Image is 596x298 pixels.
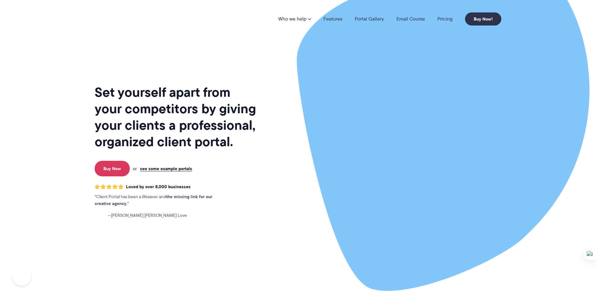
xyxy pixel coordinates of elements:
strong: the missing link for our creative agency [95,193,212,207]
a: Portal Gallery [355,16,384,21]
a: Buy Now! [465,12,501,26]
span: [PERSON_NAME] [PERSON_NAME] Love [108,212,187,219]
p: Client Portal has been a lifesaver and . [95,193,225,207]
a: Pricing [437,16,453,21]
span: Loved by over 8,000 businesses [126,184,191,189]
span: or [133,166,137,171]
a: Features [323,16,342,21]
a: Email Course [396,16,425,21]
a: Buy Now [95,161,130,176]
a: see some example portals [140,166,192,171]
h1: Set yourself apart from your competitors by giving your clients a professional, organized client ... [95,84,257,150]
a: Who we help [278,16,311,21]
iframe: Toggle Customer Support [12,267,31,286]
